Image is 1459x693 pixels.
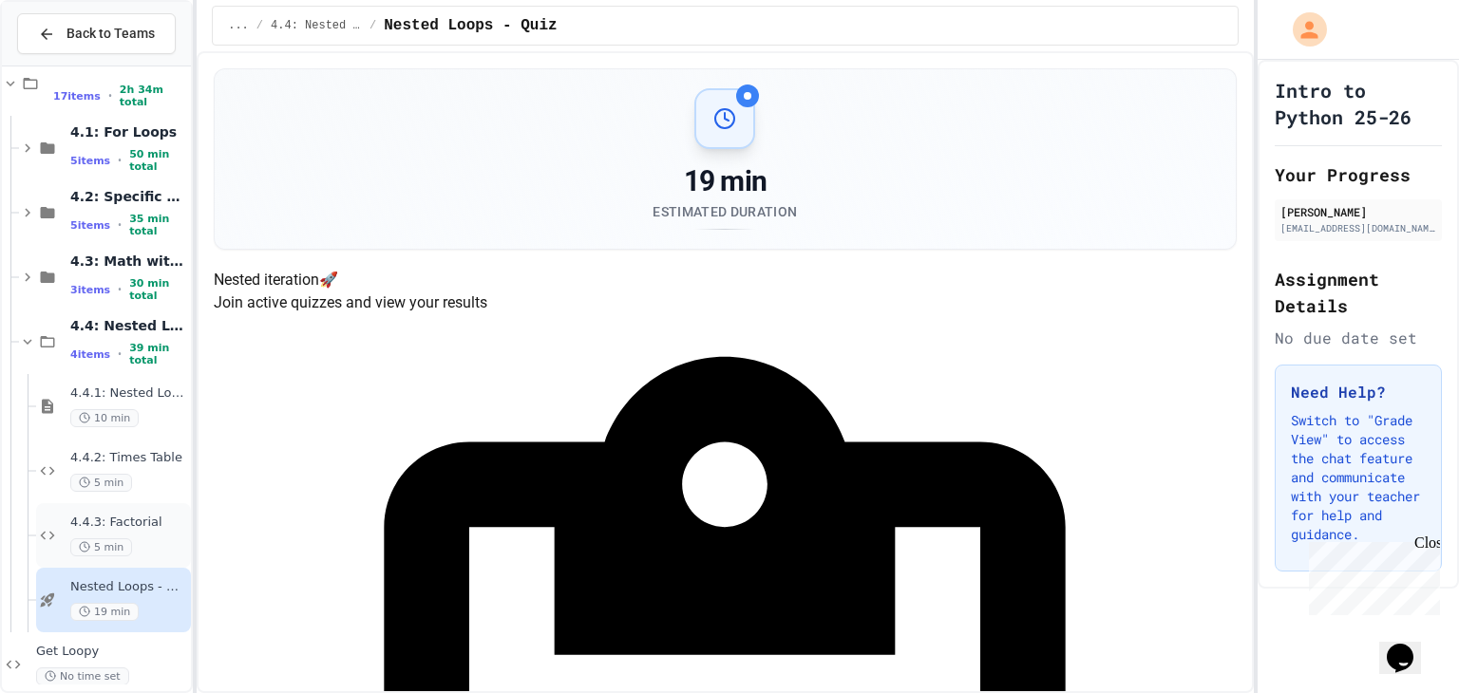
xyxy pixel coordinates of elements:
span: Get Loopy [36,644,187,660]
span: 4 items [70,348,110,361]
h3: Need Help? [1291,381,1426,403]
h2: Your Progress [1275,161,1442,188]
div: 19 min [653,164,797,198]
div: My Account [1273,8,1332,51]
span: 39 min total [129,342,187,366]
span: • [118,217,122,233]
span: 4.4.3: Factorial [70,515,187,531]
span: 30 min total [129,277,187,302]
span: 5 items [70,219,110,232]
span: / [369,18,376,33]
span: • [118,346,122,362]
span: 5 min [70,474,132,492]
h2: Assignment Details [1275,266,1442,319]
span: Nested Loops - Quiz [384,14,557,37]
span: 4.1: For Loops [70,123,187,140]
span: 4.4.1: Nested Loops [70,385,187,402]
span: 4.4: Nested Loops [271,18,362,33]
span: 4.2: Specific Ranges [70,188,187,205]
span: Back to Teams [66,24,155,44]
span: 10 min [70,409,139,427]
span: • [108,88,112,103]
span: / [256,18,263,33]
div: Chat with us now!Close [8,8,131,121]
span: 17 items [53,90,101,103]
span: ... [228,18,249,33]
span: 50 min total [129,148,187,173]
span: • [118,282,122,297]
div: No due date set [1275,327,1442,349]
div: [EMAIL_ADDRESS][DOMAIN_NAME] [1280,221,1436,235]
span: 35 min total [129,213,187,237]
span: 5 min [70,538,132,556]
p: Switch to "Grade View" to access the chat feature and communicate with your teacher for help and ... [1291,411,1426,544]
span: • [118,153,122,168]
iframe: chat widget [1301,534,1440,615]
span: 4.3: Math with Loops [70,253,187,270]
div: Estimated Duration [653,202,797,221]
span: 3 items [70,284,110,296]
span: 19 min [70,603,139,621]
span: 4.4: Nested Loops [70,317,187,334]
button: Back to Teams [17,13,176,54]
span: 2h 34m total [120,84,187,108]
div: [PERSON_NAME] [1280,203,1436,220]
span: 4.4.2: Times Table [70,450,187,466]
span: Nested Loops - Quiz [70,579,187,595]
p: Join active quizzes and view your results [214,291,1236,314]
h1: Intro to Python 25-26 [1275,77,1442,130]
h4: Nested iteration 🚀 [214,269,1236,291]
span: No time set [36,667,129,685]
iframe: chat widget [1379,617,1440,674]
span: 5 items [70,155,110,167]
